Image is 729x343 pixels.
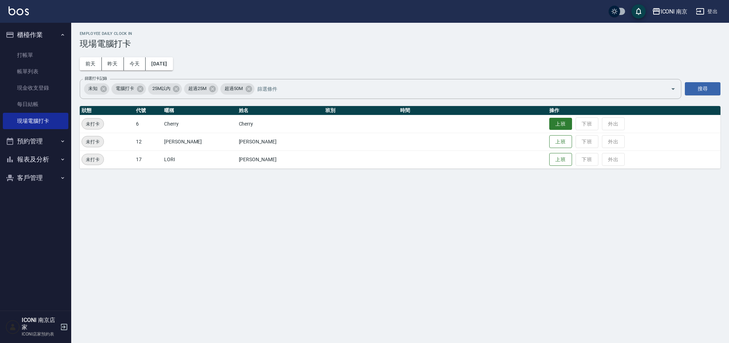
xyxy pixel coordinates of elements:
[134,133,162,151] td: 12
[549,153,572,166] button: 上班
[9,6,29,15] img: Logo
[22,331,58,337] p: ICONI店家預約表
[82,156,104,163] span: 未打卡
[82,120,104,128] span: 未打卡
[693,5,720,18] button: 登出
[220,83,255,95] div: 超過50M
[148,85,175,92] span: 25M以內
[3,47,68,63] a: 打帳單
[649,4,691,19] button: ICONI 南京
[3,150,68,169] button: 報表及分析
[685,82,720,95] button: 搜尋
[85,76,107,81] label: 篩選打卡記錄
[82,138,104,146] span: 未打卡
[3,113,68,129] a: 現場電腦打卡
[3,63,68,80] a: 帳單列表
[631,4,646,19] button: save
[547,106,720,115] th: 操作
[124,57,146,70] button: 今天
[162,133,237,151] td: [PERSON_NAME]
[84,83,109,95] div: 未知
[237,115,324,133] td: Cherry
[549,135,572,148] button: 上班
[256,83,658,95] input: 篩選條件
[184,83,218,95] div: 超過25M
[102,57,124,70] button: 昨天
[398,106,547,115] th: 時間
[184,85,211,92] span: 超過25M
[324,106,398,115] th: 班別
[667,83,679,95] button: Open
[80,57,102,70] button: 前天
[549,118,572,130] button: 上班
[84,85,102,92] span: 未知
[80,39,720,49] h3: 現場電腦打卡
[134,151,162,168] td: 17
[6,320,20,334] img: Person
[3,132,68,151] button: 預約管理
[80,31,720,36] h2: Employee Daily Clock In
[162,151,237,168] td: LORI
[3,26,68,44] button: 櫃檯作業
[134,106,162,115] th: 代號
[111,85,138,92] span: 電腦打卡
[22,317,58,331] h5: ICONI 南京店家
[661,7,688,16] div: ICONI 南京
[148,83,182,95] div: 25M以內
[162,115,237,133] td: Cherry
[3,80,68,96] a: 現金收支登錄
[80,106,134,115] th: 狀態
[111,83,146,95] div: 電腦打卡
[134,115,162,133] td: 6
[237,133,324,151] td: [PERSON_NAME]
[3,169,68,187] button: 客戶管理
[237,151,324,168] td: [PERSON_NAME]
[237,106,324,115] th: 姓名
[3,96,68,112] a: 每日結帳
[162,106,237,115] th: 暱稱
[220,85,247,92] span: 超過50M
[146,57,173,70] button: [DATE]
